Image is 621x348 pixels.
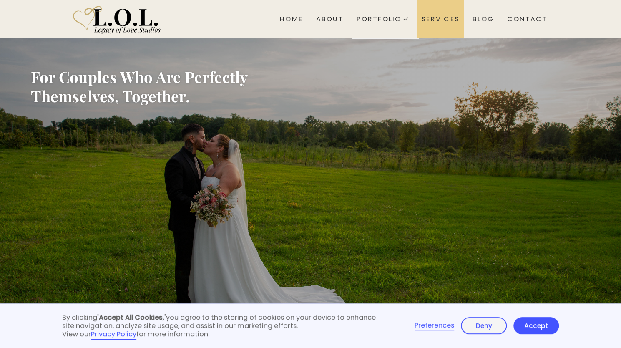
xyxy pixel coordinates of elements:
a: Deny [461,317,506,334]
div: Portfolio [357,16,401,23]
a: Accept [513,317,559,334]
strong: 'Accept All Cookies,' [97,313,166,322]
img: Legacy of Love Studios logo. [69,3,167,36]
a: Privacy Policy [91,329,136,340]
div: By clicking you agree to the storing of cookies on your device to enhance site navigation, analyz... [62,313,403,338]
div: Contact [507,15,548,23]
div: Blog [472,15,494,23]
div: Home [280,15,303,23]
h2: For Couples Who Are Perfectly Themselves, Together. [31,67,314,106]
div: About [316,15,343,23]
div: Services [422,15,459,23]
a: Preferences [415,321,454,330]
